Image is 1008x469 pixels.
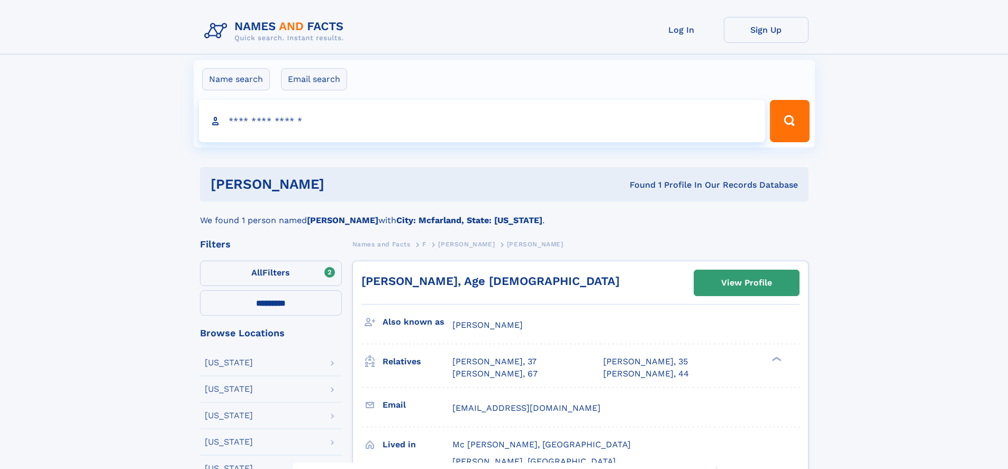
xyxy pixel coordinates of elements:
h3: Also known as [383,313,452,331]
span: [EMAIL_ADDRESS][DOMAIN_NAME] [452,403,601,413]
a: [PERSON_NAME], 44 [603,368,689,380]
label: Filters [200,261,342,286]
div: We found 1 person named with . [200,201,809,227]
span: [PERSON_NAME] [507,241,564,248]
img: Logo Names and Facts [200,17,352,45]
h3: Email [383,396,452,414]
label: Email search [281,68,347,90]
a: [PERSON_NAME] [438,237,495,251]
div: Filters [200,240,342,249]
a: Sign Up [724,17,809,43]
a: [PERSON_NAME], 37 [452,356,537,367]
a: Log In [639,17,724,43]
b: [PERSON_NAME] [307,215,378,225]
input: search input [199,100,766,142]
span: [PERSON_NAME] [438,241,495,248]
div: View Profile [721,271,772,295]
div: [US_STATE] [205,385,253,393]
span: F [422,241,426,248]
span: [PERSON_NAME] [452,320,523,330]
a: [PERSON_NAME], 67 [452,368,538,380]
div: [US_STATE] [205,438,253,446]
div: [US_STATE] [205,411,253,420]
span: [PERSON_NAME], [GEOGRAPHIC_DATA] [452,456,616,466]
a: Names and Facts [352,237,411,251]
button: Search Button [770,100,809,142]
a: F [422,237,426,251]
div: Found 1 Profile In Our Records Database [477,179,798,191]
b: City: Mcfarland, State: [US_STATE] [396,215,542,225]
div: Browse Locations [200,328,342,338]
span: All [251,268,262,278]
div: ❯ [769,356,782,363]
a: View Profile [694,270,799,296]
a: [PERSON_NAME], 35 [603,356,688,367]
label: Name search [202,68,270,90]
a: [PERSON_NAME], Age [DEMOGRAPHIC_DATA] [361,274,620,288]
h3: Relatives [383,353,452,371]
div: [US_STATE] [205,358,253,367]
h3: Lived in [383,436,452,454]
h1: [PERSON_NAME] [211,178,477,191]
span: Mc [PERSON_NAME], [GEOGRAPHIC_DATA] [452,439,631,449]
